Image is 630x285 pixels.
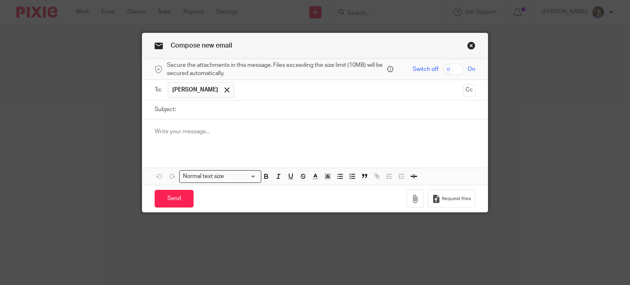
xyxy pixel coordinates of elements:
[155,190,194,207] input: Send
[172,86,218,94] span: [PERSON_NAME]
[181,172,226,181] span: Normal text size
[171,42,232,49] span: Compose new email
[155,105,176,114] label: Subject:
[442,196,471,202] span: Request files
[468,65,475,73] span: On
[155,86,164,94] label: To:
[167,61,385,78] span: Secure the attachments in this message. Files exceeding the size limit (10MB) will be secured aut...
[463,84,475,96] button: Cc
[428,189,475,208] button: Request files
[413,65,438,73] span: Switch off
[179,170,261,183] div: Search for option
[227,172,256,181] input: Search for option
[467,41,475,52] a: Close this dialog window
